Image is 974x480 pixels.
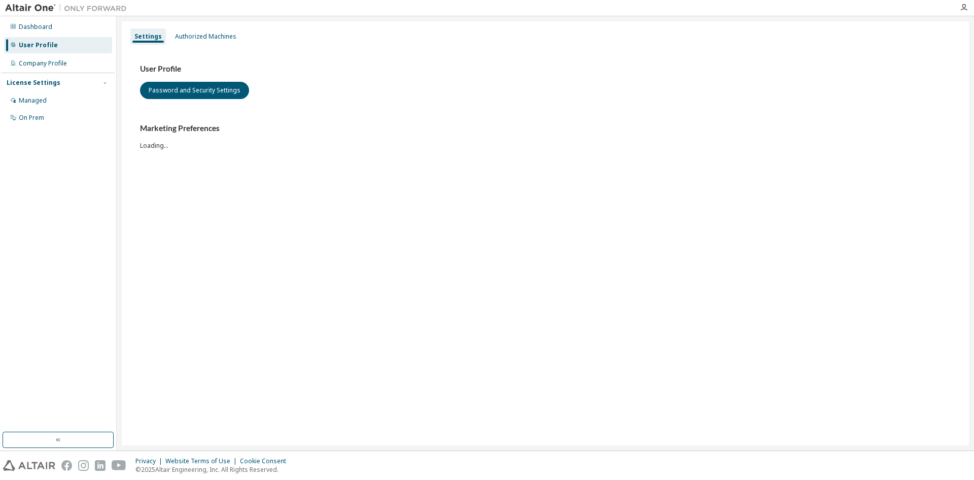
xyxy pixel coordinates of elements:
div: Managed [19,97,47,105]
div: Authorized Machines [175,33,236,41]
p: © 2025 Altair Engineering, Inc. All Rights Reserved. [135,465,292,474]
div: On Prem [19,114,44,122]
img: facebook.svg [61,460,72,471]
div: Cookie Consent [240,457,292,465]
div: License Settings [7,79,60,87]
div: Company Profile [19,59,67,68]
button: Password and Security Settings [140,82,249,99]
img: Altair One [5,3,132,13]
h3: User Profile [140,64,951,74]
img: altair_logo.svg [3,460,55,471]
div: Dashboard [19,23,52,31]
img: linkedin.svg [95,460,106,471]
h3: Marketing Preferences [140,123,951,134]
div: User Profile [19,41,58,49]
img: instagram.svg [78,460,89,471]
img: youtube.svg [112,460,126,471]
div: Privacy [135,457,165,465]
div: Settings [134,33,162,41]
div: Loading... [140,123,951,149]
div: Website Terms of Use [165,457,240,465]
